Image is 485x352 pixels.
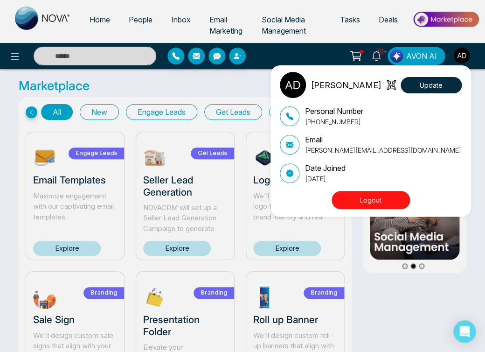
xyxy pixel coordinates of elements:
button: Update [401,77,462,93]
p: Date Joined [305,162,346,174]
p: [PERSON_NAME] [311,79,381,92]
button: Logout [332,191,410,209]
p: [DATE] [305,174,346,183]
p: Email [305,134,461,145]
div: Open Intercom Messenger [453,320,476,343]
p: [PERSON_NAME][EMAIL_ADDRESS][DOMAIN_NAME] [305,145,461,155]
p: Personal Number [305,106,363,117]
p: [PHONE_NUMBER] [305,117,363,127]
